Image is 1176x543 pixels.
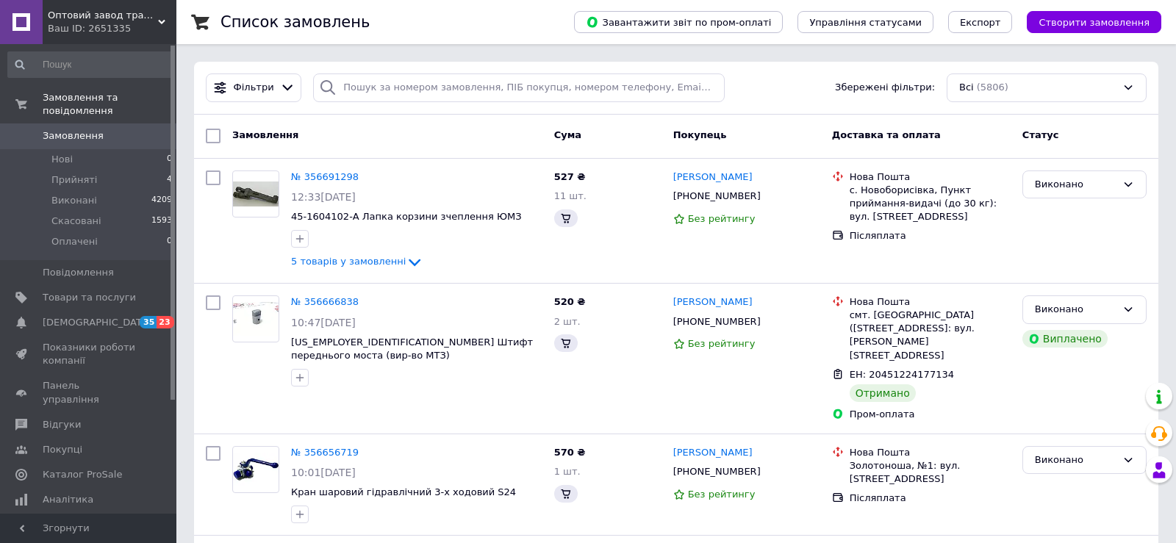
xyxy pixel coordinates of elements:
span: Без рейтингу [688,489,756,500]
a: [PERSON_NAME] [673,295,753,309]
span: Управління статусами [809,17,922,28]
input: Пошук [7,51,173,78]
input: Пошук за номером замовлення, ПІБ покупця, номером телефону, Email, номером накладної [313,73,725,102]
div: Післяплата [850,492,1011,505]
span: Збережені фільтри: [835,81,935,95]
a: [PERSON_NAME] [673,170,753,184]
img: Фото товару [233,302,279,337]
span: Каталог ProSale [43,468,122,481]
span: Скасовані [51,215,101,228]
div: Золотоноша, №1: вул. [STREET_ADDRESS] [850,459,1011,486]
span: 5 товарів у замовленні [291,256,406,267]
div: Отримано [850,384,916,402]
div: [PHONE_NUMBER] [670,312,764,331]
div: [PHONE_NUMBER] [670,462,764,481]
h1: Список замовлень [220,13,370,31]
span: 1 шт. [554,466,581,477]
button: Завантажити звіт по пром-оплаті [574,11,783,33]
span: Оплачені [51,235,98,248]
span: Оптовий завод тракторних запчастин [48,9,158,22]
span: Відгуки [43,418,81,431]
span: Покупець [673,129,727,140]
div: Післяплата [850,229,1011,242]
span: 1593 [151,215,172,228]
div: Виплачено [1022,330,1108,348]
span: 10:47[DATE] [291,317,356,328]
span: 0 [167,153,172,166]
span: Панель управління [43,379,136,406]
a: Фото товару [232,170,279,217]
span: Товари та послуги [43,291,136,304]
span: 570 ₴ [554,447,586,458]
span: Статус [1022,129,1059,140]
span: 0 [167,235,172,248]
span: ЕН: 20451224177134 [850,369,954,380]
a: 45-1604102-А Лапка корзини зчеплення ЮМЗ [291,211,521,222]
span: Всі [959,81,974,95]
span: Прийняті [51,173,97,187]
span: 520 ₴ [554,296,586,307]
div: Нова Пошта [850,170,1011,184]
span: Показники роботи компанії [43,341,136,367]
button: Управління статусами [797,11,933,33]
div: Ваш ID: 2651335 [48,22,176,35]
span: Без рейтингу [688,213,756,224]
div: Виконано [1035,302,1116,317]
a: Фото товару [232,446,279,493]
span: Аналітика [43,493,93,506]
a: 5 товарів у замовленні [291,256,423,267]
span: 2 шт. [554,316,581,327]
span: Cума [554,129,581,140]
a: № 356691298 [291,171,359,182]
span: Виконані [51,194,97,207]
span: Завантажити звіт по пром-оплаті [586,15,771,29]
span: (5806) [977,82,1008,93]
a: Створити замовлення [1012,16,1161,27]
span: 527 ₴ [554,171,586,182]
div: [PHONE_NUMBER] [670,187,764,206]
span: Створити замовлення [1039,17,1150,28]
span: 4209 [151,194,172,207]
div: Виконано [1035,453,1116,468]
span: [DEMOGRAPHIC_DATA] [43,316,151,329]
span: Експорт [960,17,1001,28]
span: Нові [51,153,73,166]
button: Створити замовлення [1027,11,1161,33]
span: 23 [157,316,173,328]
div: смт. [GEOGRAPHIC_DATA] ([STREET_ADDRESS]: вул. [PERSON_NAME][STREET_ADDRESS] [850,309,1011,362]
span: Без рейтингу [688,338,756,349]
a: [PERSON_NAME] [673,446,753,460]
span: 11 шт. [554,190,587,201]
span: Замовлення та повідомлення [43,91,176,118]
a: № 356666838 [291,296,359,307]
span: Замовлення [232,129,298,140]
span: 10:01[DATE] [291,467,356,478]
button: Експорт [948,11,1013,33]
a: № 356656719 [291,447,359,458]
img: Фото товару [233,181,279,206]
span: 4 [167,173,172,187]
div: с. Новоборисівка, Пункт приймання-видачі (до 30 кг): вул. [STREET_ADDRESS] [850,184,1011,224]
span: Покупці [43,443,82,456]
div: Виконано [1035,177,1116,193]
div: Нова Пошта [850,446,1011,459]
img: Фото товару [233,453,279,486]
span: 35 [140,316,157,328]
span: 12:33[DATE] [291,191,356,203]
span: Повідомлення [43,266,114,279]
a: Кран шаровий гідравлічний 3-х ходовий S24 [291,486,516,497]
a: [US_EMPLOYER_IDENTIFICATION_NUMBER] Штифт переднього моста (вир-во МТЗ) [291,337,533,362]
a: Фото товару [232,295,279,342]
div: Нова Пошта [850,295,1011,309]
div: Пром-оплата [850,408,1011,421]
span: Замовлення [43,129,104,143]
span: Доставка та оплата [832,129,941,140]
span: Фільтри [234,81,274,95]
